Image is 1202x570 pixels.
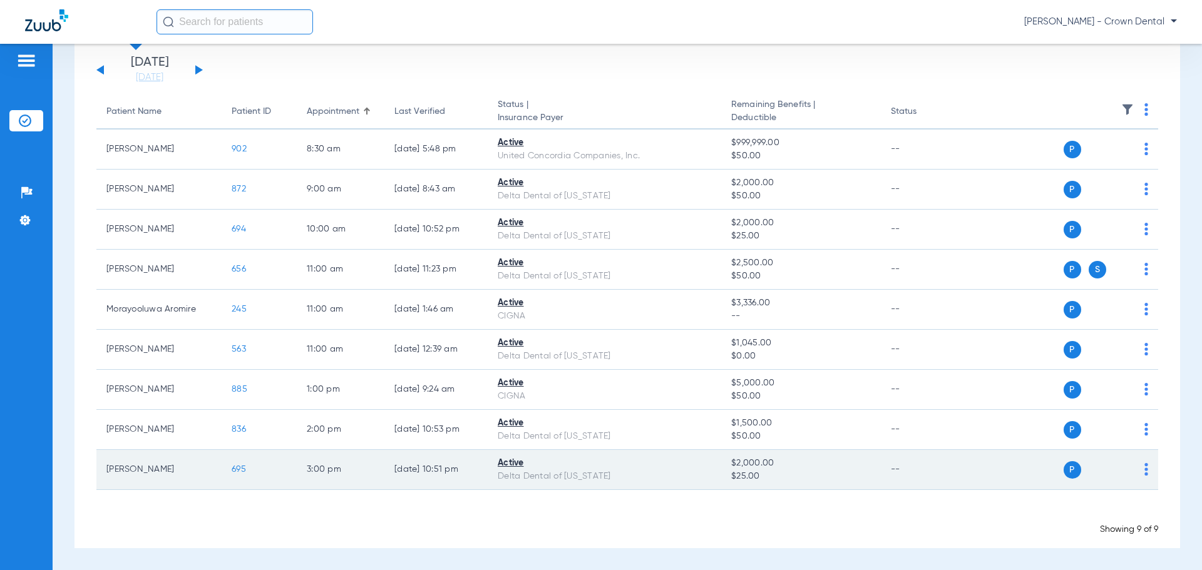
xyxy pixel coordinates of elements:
td: [PERSON_NAME] [96,210,222,250]
td: 9:00 AM [297,170,384,210]
td: -- [881,290,965,330]
div: Last Verified [394,105,445,118]
span: P [1064,141,1081,158]
div: Active [498,136,711,150]
span: $1,500.00 [731,417,870,430]
span: P [1064,261,1081,278]
li: [DATE] [112,56,187,84]
span: $50.00 [731,390,870,403]
td: [DATE] 5:48 PM [384,130,488,170]
div: Delta Dental of [US_STATE] [498,350,711,363]
span: $0.00 [731,350,870,363]
span: $2,500.00 [731,257,870,270]
td: [PERSON_NAME] [96,250,222,290]
span: 694 [232,225,246,233]
img: Zuub Logo [25,9,68,31]
td: -- [881,170,965,210]
img: group-dot-blue.svg [1144,383,1148,395]
td: [DATE] 10:52 PM [384,210,488,250]
div: Active [498,417,711,430]
td: [DATE] 8:43 AM [384,170,488,210]
span: $2,000.00 [731,216,870,230]
div: Last Verified [394,105,478,118]
div: Active [498,297,711,310]
span: 872 [232,185,246,193]
div: Delta Dental of [US_STATE] [498,190,711,203]
span: P [1064,301,1081,318]
div: Delta Dental of [US_STATE] [498,470,711,483]
div: Active [498,176,711,190]
div: CIGNA [498,310,711,323]
span: 695 [232,465,246,474]
span: Deductible [731,111,870,125]
td: -- [881,370,965,410]
img: group-dot-blue.svg [1144,343,1148,355]
td: 8:30 AM [297,130,384,170]
td: [PERSON_NAME] [96,330,222,370]
th: Status [881,94,965,130]
span: [PERSON_NAME] - Crown Dental [1024,16,1177,28]
span: P [1064,221,1081,238]
td: 11:00 AM [297,290,384,330]
td: [DATE] 1:46 AM [384,290,488,330]
td: -- [881,410,965,450]
td: 3:00 PM [297,450,384,490]
div: Chat Widget [1139,510,1202,570]
span: 656 [232,265,246,273]
img: group-dot-blue.svg [1144,463,1148,476]
td: [DATE] 11:23 PM [384,250,488,290]
span: $3,336.00 [731,297,870,310]
td: [PERSON_NAME] [96,130,222,170]
div: Appointment [307,105,374,118]
td: -- [881,330,965,370]
span: $1,045.00 [731,337,870,350]
img: group-dot-blue.svg [1144,263,1148,275]
input: Search for patients [157,9,313,34]
div: Active [498,337,711,350]
td: 2:00 PM [297,410,384,450]
th: Remaining Benefits | [721,94,880,130]
td: -- [881,130,965,170]
div: Patient Name [106,105,212,118]
span: P [1064,341,1081,359]
span: S [1089,261,1106,278]
span: 563 [232,345,246,354]
td: [DATE] 10:51 PM [384,450,488,490]
span: P [1064,421,1081,439]
td: [PERSON_NAME] [96,170,222,210]
td: 10:00 AM [297,210,384,250]
span: 885 [232,385,247,394]
div: Appointment [307,105,359,118]
span: P [1064,381,1081,399]
div: Delta Dental of [US_STATE] [498,430,711,443]
div: Active [498,257,711,270]
span: -- [731,310,870,323]
td: 11:00 AM [297,330,384,370]
div: Delta Dental of [US_STATE] [498,270,711,283]
span: 902 [232,145,247,153]
span: $999,999.00 [731,136,870,150]
span: 836 [232,425,246,434]
div: Active [498,377,711,390]
span: $50.00 [731,270,870,283]
td: [DATE] 10:53 PM [384,410,488,450]
span: $25.00 [731,470,870,483]
td: -- [881,210,965,250]
span: $25.00 [731,230,870,243]
span: P [1064,181,1081,198]
td: -- [881,250,965,290]
span: Showing 9 of 9 [1100,525,1158,534]
div: Active [498,457,711,470]
span: $50.00 [731,430,870,443]
td: [DATE] 9:24 AM [384,370,488,410]
td: Morayooluwa Aromire [96,290,222,330]
img: group-dot-blue.svg [1144,223,1148,235]
div: Active [498,216,711,230]
th: Status | [488,94,721,130]
td: -- [881,450,965,490]
span: $50.00 [731,150,870,163]
img: group-dot-blue.svg [1144,423,1148,435]
img: group-dot-blue.svg [1144,143,1148,155]
span: $2,000.00 [731,457,870,470]
td: [DATE] 12:39 AM [384,330,488,370]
